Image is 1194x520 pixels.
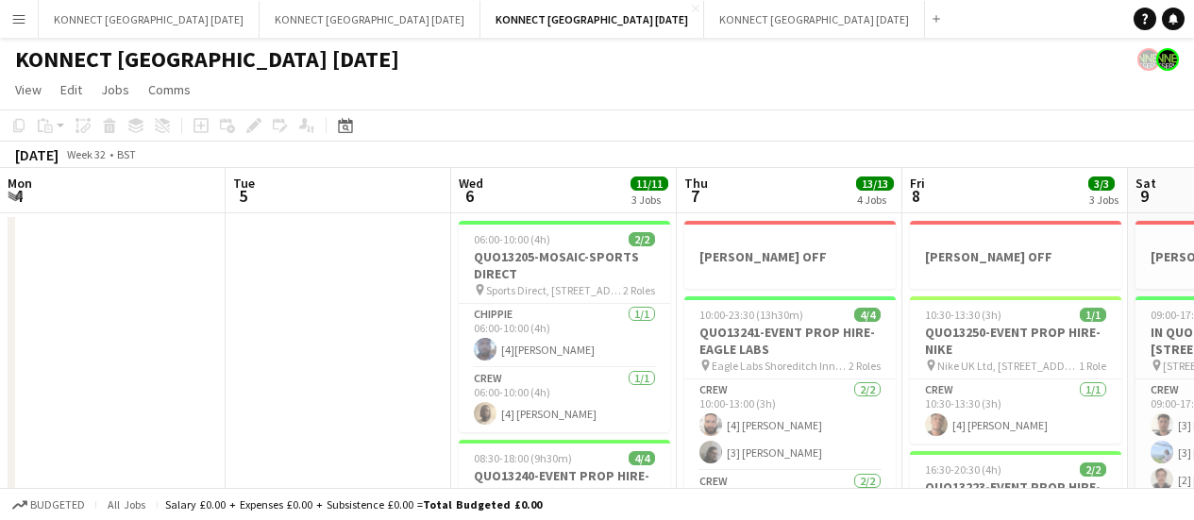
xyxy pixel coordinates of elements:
span: Budgeted [30,498,85,512]
app-job-card: [PERSON_NAME] OFF [910,221,1121,289]
button: KONNECT [GEOGRAPHIC_DATA] [DATE] [39,1,260,38]
app-card-role: CHIPPIE1/106:00-10:00 (4h)[4][PERSON_NAME] [459,304,670,368]
span: Total Budgeted £0.00 [423,497,542,512]
span: 11/11 [631,176,668,191]
div: 3 Jobs [631,193,667,207]
button: Budgeted [9,495,88,515]
span: Week 32 [62,147,109,161]
span: Wed [459,175,483,192]
app-user-avatar: Konnect 24hr EMERGENCY NR* [1137,48,1160,71]
button: KONNECT [GEOGRAPHIC_DATA] [DATE] [480,1,704,38]
app-user-avatar: Konnect 24hr EMERGENCY NR* [1156,48,1179,71]
h3: QUO13241-EVENT PROP HIRE-EAGLE LABS [684,324,896,358]
span: 2/2 [1080,462,1106,477]
span: Mon [8,175,32,192]
span: 08:30-18:00 (9h30m) [474,451,572,465]
h3: [PERSON_NAME] OFF [910,248,1121,265]
span: 10:30-13:30 (3h) [925,308,1001,322]
span: Nike UK Ltd, [STREET_ADDRESS][PERSON_NAME]. [937,359,1079,373]
app-job-card: [PERSON_NAME] OFF [684,221,896,289]
span: 8 [907,185,925,207]
h1: KONNECT [GEOGRAPHIC_DATA] [DATE] [15,45,399,74]
div: Salary £0.00 + Expenses £0.00 + Subsistence £0.00 = [165,497,542,512]
span: 4 [5,185,32,207]
span: Comms [148,81,191,98]
a: View [8,77,49,102]
span: 4/4 [854,308,881,322]
span: 1/1 [1080,308,1106,322]
span: Tue [233,175,255,192]
h3: QUO13223-EVENT PROP HIRE-HYUNDAI WORKSHOP *OOT* [910,478,1121,512]
span: Eagle Labs Shoreditch Innovation Hub, [STREET_ADDRESS] [712,359,849,373]
a: Edit [53,77,90,102]
div: [DATE] [15,145,59,164]
span: 4/4 [629,451,655,465]
span: 2 Roles [849,359,881,373]
app-job-card: 06:00-10:00 (4h)2/2QUO13205-MOSAIC-SPORTS DIRECT Sports Direct, [STREET_ADDRESS]2 RolesCHIPPIE1/1... [459,221,670,432]
span: 6 [456,185,483,207]
span: Jobs [101,81,129,98]
button: KONNECT [GEOGRAPHIC_DATA] [DATE] [704,1,925,38]
span: Fri [910,175,925,192]
button: KONNECT [GEOGRAPHIC_DATA] [DATE] [260,1,480,38]
h3: QUO13250-EVENT PROP HIRE-NIKE [910,324,1121,358]
span: All jobs [104,497,149,512]
span: 06:00-10:00 (4h) [474,232,550,246]
span: 2 Roles [623,283,655,297]
span: View [15,81,42,98]
app-card-role: Crew1/110:30-13:30 (3h)[4] [PERSON_NAME] [910,379,1121,444]
a: Comms [141,77,198,102]
span: Sat [1135,175,1156,192]
div: 3 Jobs [1089,193,1118,207]
span: 9 [1133,185,1156,207]
span: Edit [60,81,82,98]
span: 13/13 [856,176,894,191]
span: 5 [230,185,255,207]
app-card-role: Crew2/210:00-13:00 (3h)[4] [PERSON_NAME][3] [PERSON_NAME] [684,379,896,471]
app-card-role: Crew1/106:00-10:00 (4h)[4] [PERSON_NAME] [459,368,670,432]
span: 16:30-20:30 (4h) [925,462,1001,477]
span: 2/2 [629,232,655,246]
span: 7 [681,185,708,207]
div: BST [117,147,136,161]
app-job-card: 10:30-13:30 (3h)1/1QUO13250-EVENT PROP HIRE-NIKE Nike UK Ltd, [STREET_ADDRESS][PERSON_NAME].1 Rol... [910,296,1121,444]
span: 3/3 [1088,176,1115,191]
h3: QUO13205-MOSAIC-SPORTS DIRECT [459,248,670,282]
span: 10:00-23:30 (13h30m) [699,308,803,322]
span: 1 Role [1079,359,1106,373]
h3: QUO13240-EVENT PROP HIRE-THE LANTERN [459,467,670,501]
div: 4 Jobs [857,193,893,207]
h3: [PERSON_NAME] OFF [684,248,896,265]
span: Sports Direct, [STREET_ADDRESS] [486,283,623,297]
span: Thu [684,175,708,192]
a: Jobs [93,77,137,102]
